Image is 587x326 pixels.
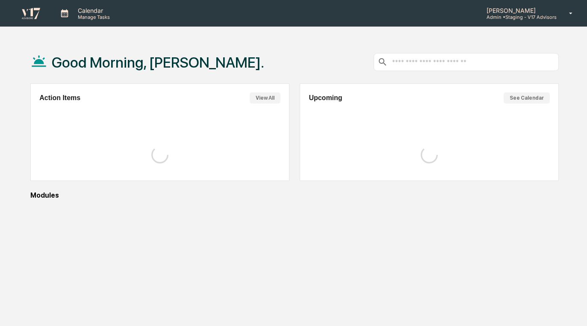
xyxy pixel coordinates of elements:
[480,14,557,20] p: Admin • Staging - V17 Advisors
[309,94,342,102] h2: Upcoming
[39,94,80,102] h2: Action Items
[30,191,559,199] div: Modules
[71,14,114,20] p: Manage Tasks
[71,7,114,14] p: Calendar
[52,54,264,71] h1: Good Morning, [PERSON_NAME].
[504,92,550,104] button: See Calendar
[250,92,280,104] button: View All
[21,7,41,19] img: logo
[480,7,557,14] p: [PERSON_NAME]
